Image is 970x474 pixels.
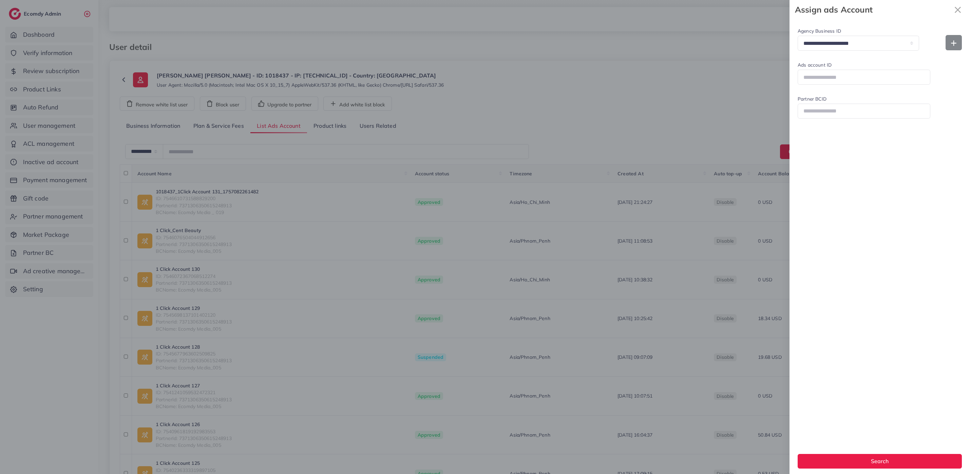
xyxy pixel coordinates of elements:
label: Ads account ID [798,62,930,68]
svg: x [951,3,965,17]
span: Search [871,458,889,464]
button: Close [951,3,965,17]
strong: Assign ads Account [795,4,951,16]
button: Search [798,454,962,469]
img: Add new [951,40,956,46]
label: Partner BCID [798,95,930,102]
label: Agency Business ID [798,28,919,34]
